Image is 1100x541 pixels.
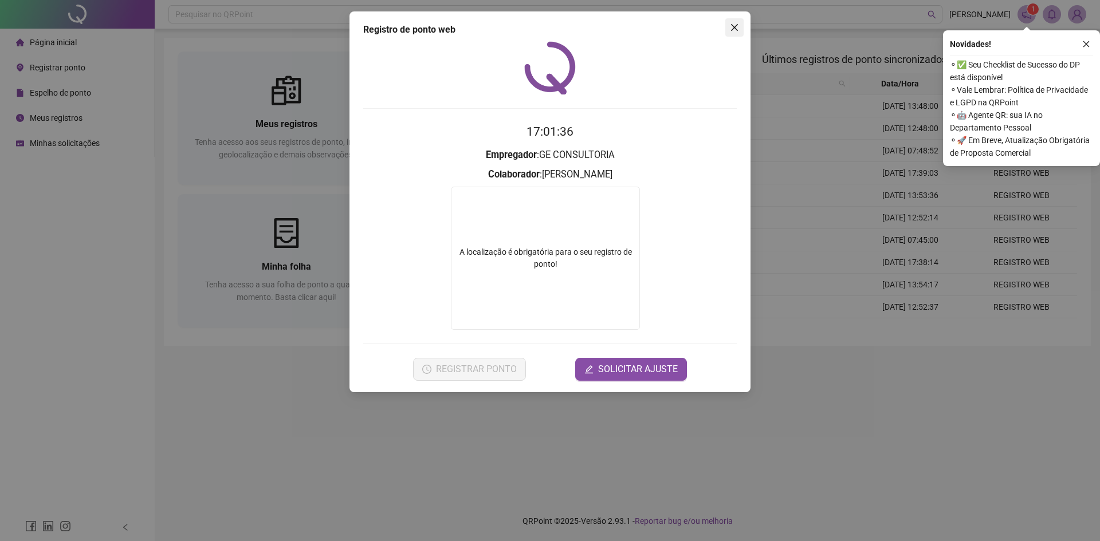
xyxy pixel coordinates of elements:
[524,41,576,94] img: QRPoint
[598,362,678,376] span: SOLICITAR AJUSTE
[584,365,594,374] span: edit
[950,38,991,50] span: Novidades !
[488,169,540,180] strong: Colaborador
[575,358,687,381] button: editSOLICITAR AJUSTE
[950,84,1093,109] span: ⚬ Vale Lembrar: Política de Privacidade e LGPD na QRPoint
[950,134,1093,159] span: ⚬ 🚀 Em Breve, Atualização Obrigatória de Proposta Comercial
[451,246,639,270] div: A localização é obrigatória para o seu registro de ponto!
[730,23,739,32] span: close
[950,109,1093,134] span: ⚬ 🤖 Agente QR: sua IA no Departamento Pessoal
[527,125,573,139] time: 17:01:36
[363,23,737,37] div: Registro de ponto web
[1082,40,1090,48] span: close
[363,167,737,182] h3: : [PERSON_NAME]
[363,148,737,163] h3: : GE CONSULTORIA
[950,58,1093,84] span: ⚬ ✅ Seu Checklist de Sucesso do DP está disponível
[413,358,526,381] button: REGISTRAR PONTO
[725,18,744,37] button: Close
[486,149,537,160] strong: Empregador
